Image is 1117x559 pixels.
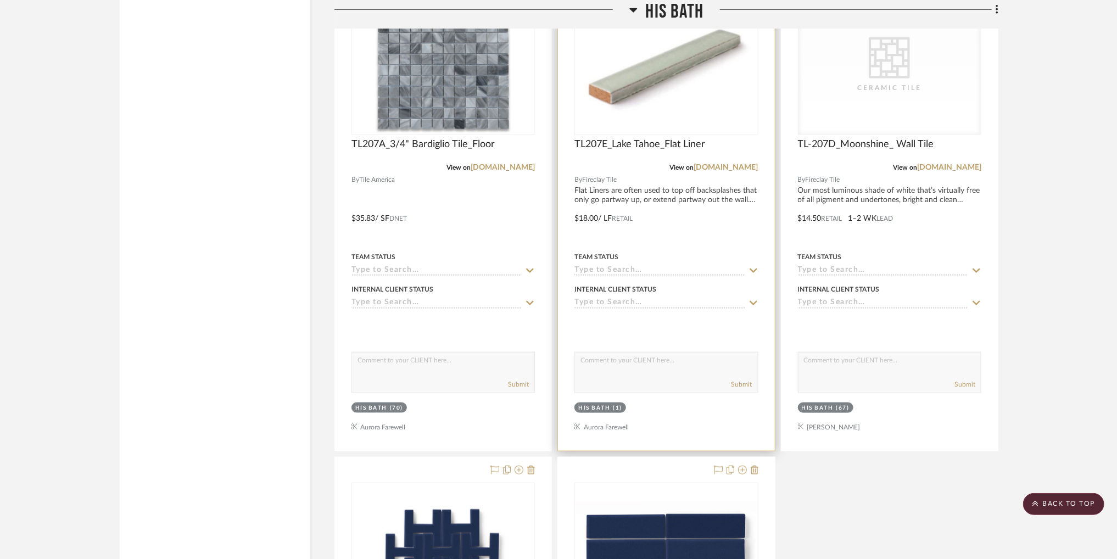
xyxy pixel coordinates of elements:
button: Submit [508,379,529,389]
div: His Bath [355,404,387,412]
div: His Bath [802,404,834,412]
div: Team Status [351,252,395,262]
scroll-to-top-button: BACK TO TOP [1023,493,1104,515]
a: [DOMAIN_NAME] [471,164,535,171]
div: (70) [390,404,403,412]
span: By [351,175,359,185]
div: His Bath [578,404,610,412]
div: Internal Client Status [798,284,880,294]
button: Submit [731,379,752,389]
button: Submit [954,379,975,389]
a: [DOMAIN_NAME] [694,164,758,171]
div: Team Status [574,252,618,262]
div: (67) [836,404,850,412]
input: Type to Search… [798,298,968,309]
div: Internal Client Status [351,284,433,294]
div: Team Status [798,252,842,262]
input: Type to Search… [351,298,522,309]
span: View on [446,164,471,171]
span: TL207E_Lake Tahoe_Flat Liner [574,138,705,150]
input: Type to Search… [798,266,968,276]
div: Ceramic Tile [835,82,945,93]
div: (1) [613,404,622,412]
input: Type to Search… [351,266,522,276]
span: By [798,175,806,185]
span: View on [670,164,694,171]
span: Fireclay Tile [582,175,617,185]
span: Fireclay Tile [806,175,840,185]
a: [DOMAIN_NAME] [917,164,981,171]
span: TL207A_3/4" Bardiglio Tile_Floor [351,138,495,150]
input: Type to Search… [574,266,745,276]
span: Tile America [359,175,395,185]
span: By [574,175,582,185]
input: Type to Search… [574,298,745,309]
span: View on [893,164,917,171]
div: Internal Client Status [574,284,656,294]
span: TL-207D_Moonshine_ Wall Tile [798,138,934,150]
